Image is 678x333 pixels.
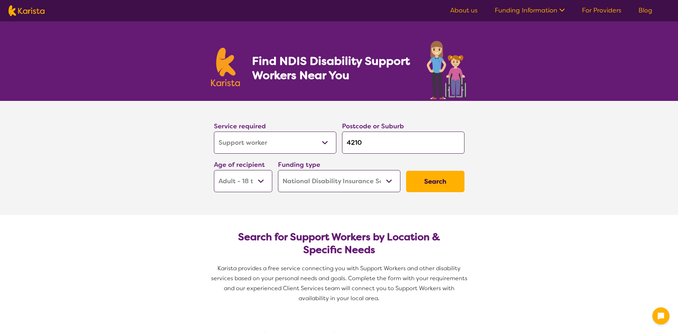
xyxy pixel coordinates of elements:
[495,6,565,15] a: Funding Information
[278,160,320,169] label: Funding type
[211,265,469,302] span: Karista provides a free service connecting you with Support Workers and other disability services...
[211,48,240,86] img: Karista logo
[406,171,464,192] button: Search
[582,6,621,15] a: For Providers
[426,39,467,101] img: support-worker
[342,132,464,154] input: Type
[252,54,411,82] h1: Find NDIS Disability Support Workers Near You
[450,6,478,15] a: About us
[9,5,44,16] img: Karista logo
[342,122,404,130] label: Postcode or Suburb
[638,6,652,15] a: Blog
[214,160,265,169] label: Age of recipient
[220,231,459,256] h2: Search for Support Workers by Location & Specific Needs
[214,122,266,130] label: Service required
